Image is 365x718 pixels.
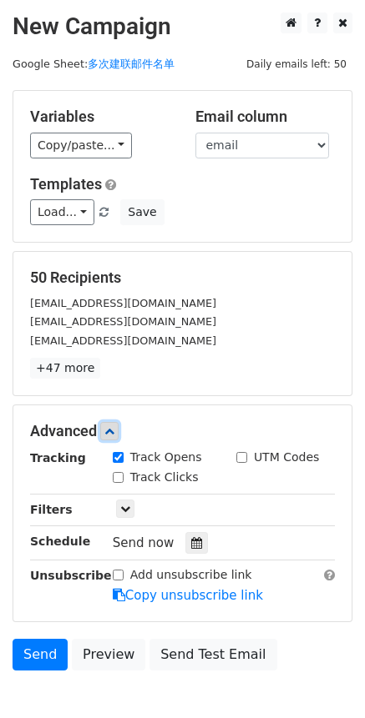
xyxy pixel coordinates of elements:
a: Send [13,639,68,670]
div: 聊天小组件 [281,638,365,718]
h5: Advanced [30,422,335,440]
small: [EMAIL_ADDRESS][DOMAIN_NAME] [30,297,216,309]
a: +47 more [30,358,100,379]
h5: Email column [195,108,336,126]
label: Add unsubscribe link [130,566,252,584]
label: Track Opens [130,449,202,466]
a: 多次建联邮件名单 [88,58,175,70]
label: UTM Codes [254,449,319,466]
a: Send Test Email [150,639,276,670]
small: [EMAIL_ADDRESS][DOMAIN_NAME] [30,334,216,347]
small: [EMAIL_ADDRESS][DOMAIN_NAME] [30,315,216,328]
iframe: Chat Widget [281,638,365,718]
a: Templates [30,175,102,193]
strong: Unsubscribe [30,569,112,582]
a: Copy unsubscribe link [113,588,263,603]
strong: Schedule [30,535,90,548]
a: Preview [72,639,145,670]
h5: 50 Recipients [30,269,335,287]
strong: Tracking [30,451,86,464]
small: Google Sheet: [13,58,175,70]
label: Track Clicks [130,469,199,486]
span: Daily emails left: 50 [241,55,352,73]
strong: Filters [30,503,73,516]
a: Daily emails left: 50 [241,58,352,70]
button: Save [120,199,164,225]
h2: New Campaign [13,13,352,41]
a: Copy/paste... [30,133,132,158]
a: Load... [30,199,94,225]
span: Send now [113,535,175,550]
h5: Variables [30,108,170,126]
